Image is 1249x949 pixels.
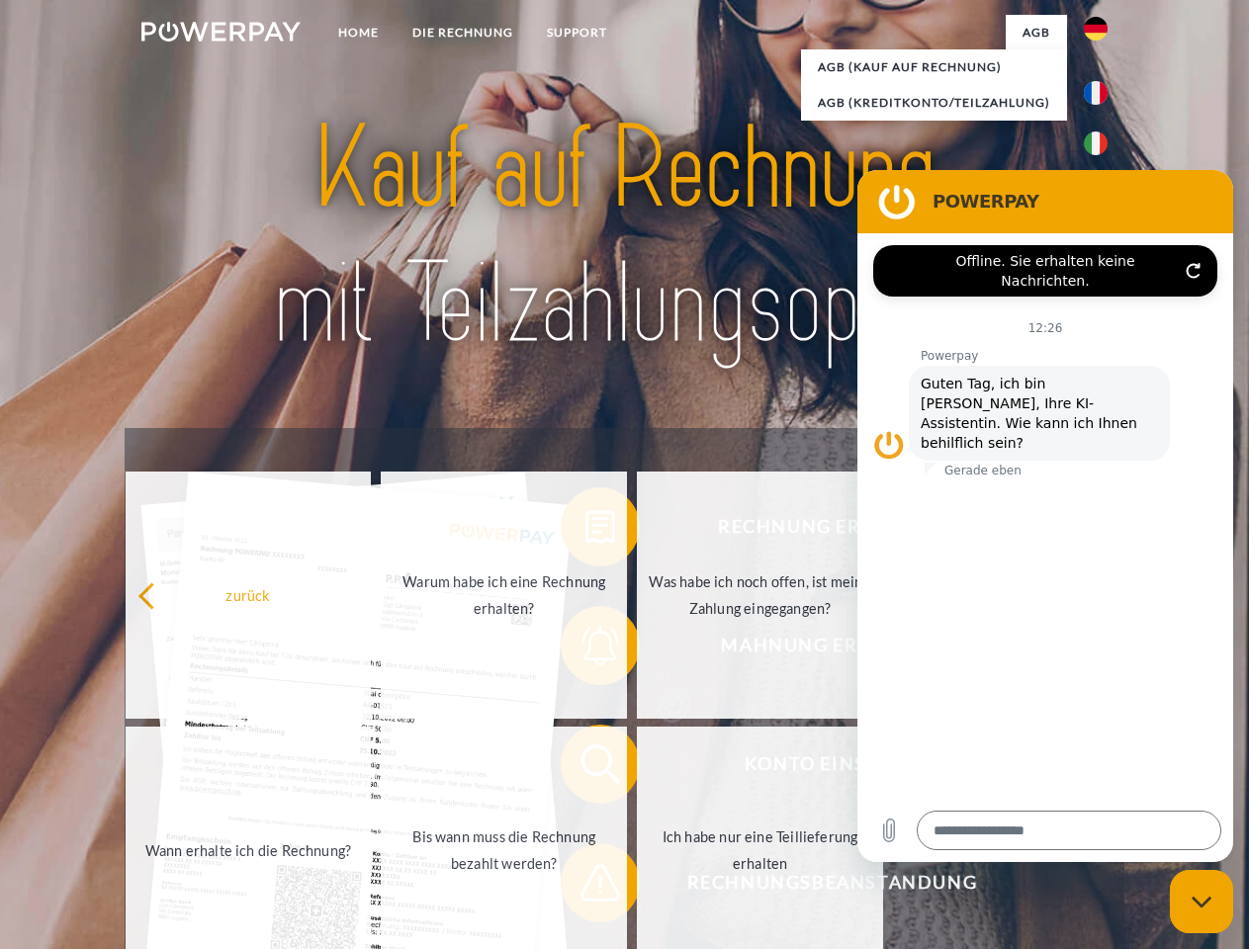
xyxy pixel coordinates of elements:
[1084,131,1108,155] img: it
[393,568,615,622] div: Warum habe ich eine Rechnung erhalten?
[321,15,396,50] a: Home
[396,15,530,50] a: DIE RECHNUNG
[530,15,624,50] a: SUPPORT
[649,568,871,622] div: Was habe ich noch offen, ist meine Zahlung eingegangen?
[1170,870,1233,933] iframe: Schaltfläche zum Öffnen des Messaging-Fensters; Konversation läuft
[637,472,883,719] a: Was habe ich noch offen, ist meine Zahlung eingegangen?
[137,581,360,608] div: zurück
[141,22,301,42] img: logo-powerpay-white.svg
[801,49,1067,85] a: AGB (Kauf auf Rechnung)
[189,95,1060,379] img: title-powerpay_de.svg
[1084,17,1108,41] img: de
[1006,15,1067,50] a: agb
[801,85,1067,121] a: AGB (Kreditkonto/Teilzahlung)
[649,823,871,877] div: Ich habe nur eine Teillieferung erhalten
[857,170,1233,862] iframe: Messaging-Fenster
[137,836,360,863] div: Wann erhalte ich die Rechnung?
[393,823,615,877] div: Bis wann muss die Rechnung bezahlt werden?
[1084,81,1108,105] img: fr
